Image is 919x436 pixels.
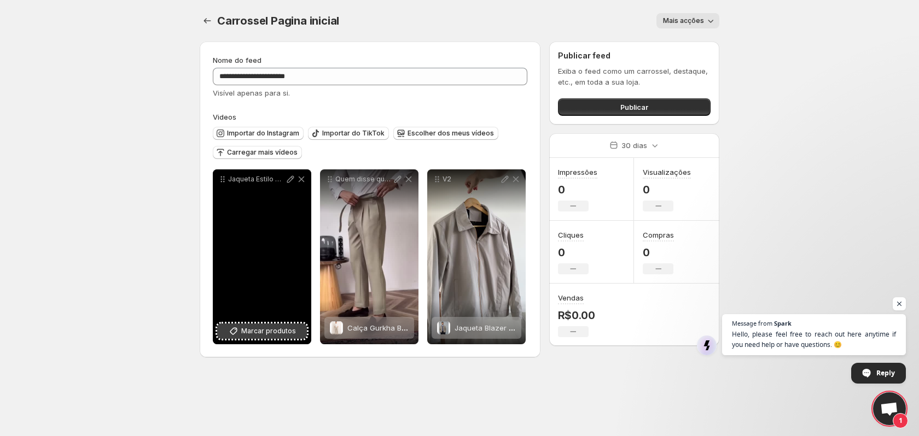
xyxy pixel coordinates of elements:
[393,127,498,140] button: Escolher dos meus vídeos
[320,169,418,344] div: Quem disse que qualidade e preo bom no andam juntos A cala mais elegante do mercado est em promoo...
[558,292,584,303] h3: Vendas
[558,246,589,259] p: 0
[621,140,647,151] p: 30 dias
[217,14,339,27] span: Carrossel Pagina inicial
[227,148,298,157] span: Carregar mais vídeos
[558,167,597,178] h3: Impressões
[443,175,499,184] p: V2
[558,229,584,240] h3: Cliques
[347,323,429,332] span: Calça Gurkha Bariloche
[213,89,290,97] span: Visível apenas para si.
[558,50,711,61] h2: Publicar feed
[558,183,597,196] p: 0
[643,183,691,196] p: 0
[228,175,285,184] p: Jaqueta Estilo Blazer Ibiza disponvel em nosso site
[558,66,711,87] p: Exiba o feed como um carrossel, destaque, etc., em toda a sua loja.
[873,392,906,425] div: Open chat
[217,323,307,339] button: Marcar produtos
[558,98,711,116] button: Publicar
[558,309,595,322] p: R$0.00
[427,169,526,344] div: V2Jaqueta Blazer IbizaJaqueta Blazer Ibiza
[335,175,392,184] p: Quem disse que qualidade e preo bom no andam juntos A cala mais elegante do mercado est em promoo...
[774,320,792,326] span: Spark
[656,13,719,28] button: Mais acções
[213,113,236,121] span: Videos
[643,246,674,259] p: 0
[408,129,494,138] span: Escolher dos meus vídeos
[663,16,704,25] span: Mais acções
[643,229,674,240] h3: Compras
[227,129,299,138] span: Importar do Instagram
[213,146,302,159] button: Carregar mais vídeos
[893,413,908,428] span: 1
[308,127,389,140] button: Importar do TikTok
[213,127,304,140] button: Importar do Instagram
[620,102,648,113] span: Publicar
[200,13,215,28] button: Configurações
[455,323,525,332] span: Jaqueta Blazer Ibiza
[322,129,385,138] span: Importar do TikTok
[732,320,772,326] span: Message from
[876,363,895,382] span: Reply
[732,329,896,350] span: Hello, please feel free to reach out here anytime if you need help or have questions. 😊
[643,167,691,178] h3: Visualizações
[241,326,296,337] span: Marcar produtos
[213,169,311,344] div: Jaqueta Estilo Blazer Ibiza disponvel em nosso siteMarcar produtos
[213,56,261,64] span: Nome do feed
